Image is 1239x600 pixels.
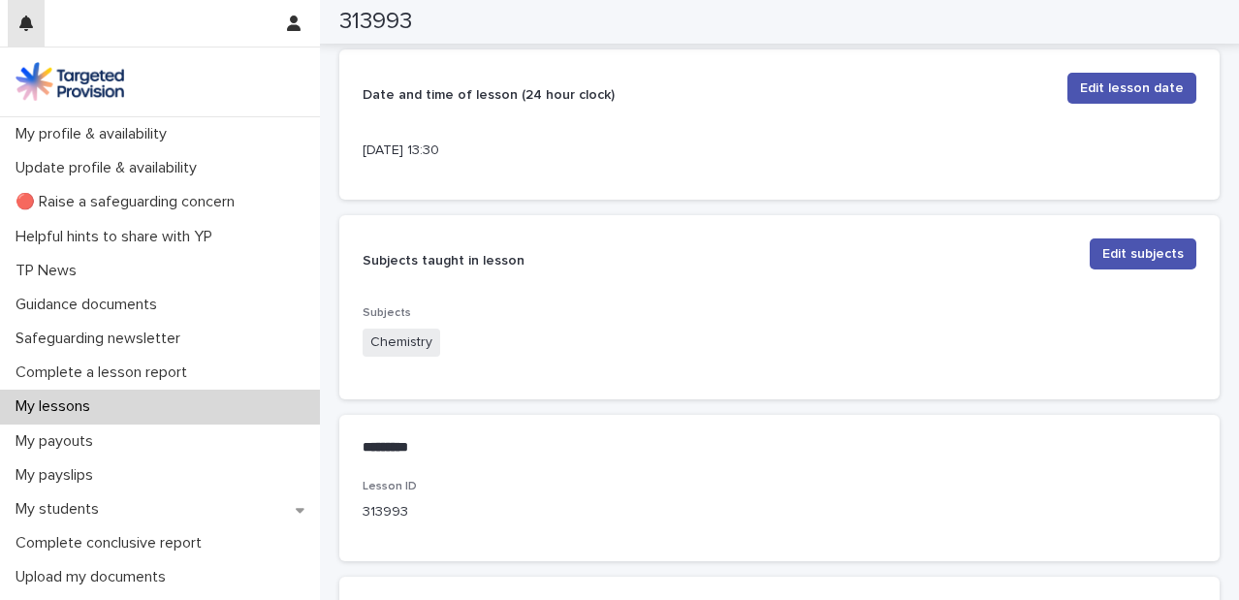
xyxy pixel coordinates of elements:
p: My payouts [8,432,109,451]
strong: Date and time of lesson (24 hour clock) [363,88,615,102]
button: Edit subjects [1090,238,1196,269]
p: Update profile & availability [8,159,212,177]
img: M5nRWzHhSzIhMunXDL62 [16,62,124,101]
button: Edit lesson date [1067,73,1196,104]
span: Subjects [363,307,411,319]
p: My payslips [8,466,109,485]
p: My profile & availability [8,125,182,143]
span: Chemistry [363,329,440,357]
p: 🔴 Raise a safeguarding concern [8,193,250,211]
span: Edit subjects [1102,244,1184,264]
p: Complete a lesson report [8,363,203,382]
p: Safeguarding newsletter [8,330,196,348]
p: Complete conclusive report [8,534,217,553]
span: Edit lesson date [1080,79,1184,98]
p: My students [8,500,114,519]
p: Upload my documents [8,568,181,586]
p: TP News [8,262,92,280]
span: Lesson ID [363,481,417,492]
p: Guidance documents [8,296,173,314]
p: My lessons [8,397,106,416]
p: 313993 [363,502,625,522]
p: Helpful hints to share with YP [8,228,228,246]
strong: Subjects taught in lesson [363,254,524,268]
h2: 313993 [339,8,412,36]
p: [DATE] 13:30 [363,141,625,161]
